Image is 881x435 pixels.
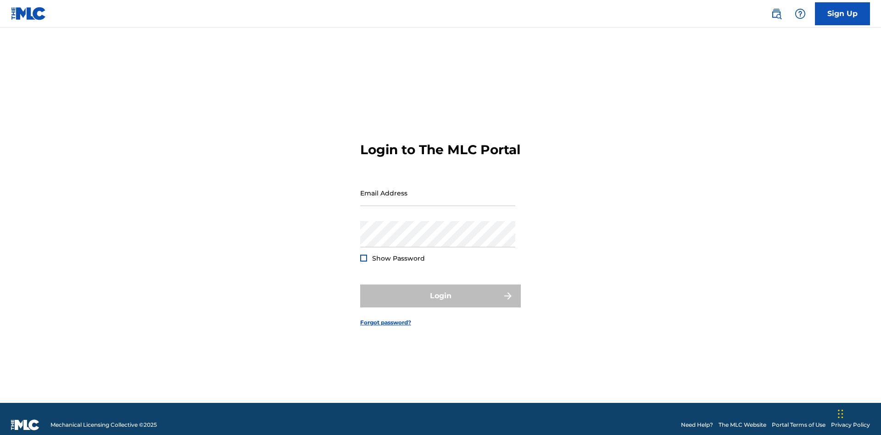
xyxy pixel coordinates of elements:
[11,419,39,430] img: logo
[791,5,809,23] div: Help
[772,421,825,429] a: Portal Terms of Use
[838,400,843,428] div: Drag
[719,421,766,429] a: The MLC Website
[681,421,713,429] a: Need Help?
[831,421,870,429] a: Privacy Policy
[50,421,157,429] span: Mechanical Licensing Collective © 2025
[372,254,425,262] span: Show Password
[771,8,782,19] img: search
[360,142,520,158] h3: Login to The MLC Portal
[11,7,46,20] img: MLC Logo
[360,318,411,327] a: Forgot password?
[815,2,870,25] a: Sign Up
[795,8,806,19] img: help
[835,391,881,435] iframe: Chat Widget
[767,5,786,23] a: Public Search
